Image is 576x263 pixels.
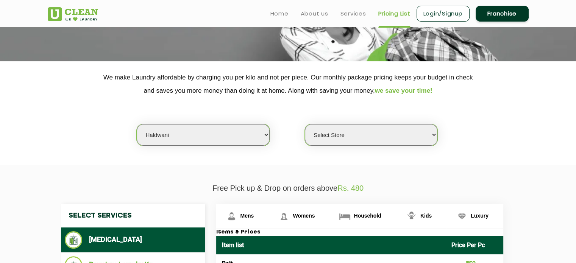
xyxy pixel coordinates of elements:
[476,6,529,22] a: Franchise
[48,71,529,97] p: We make Laundry affordable by charging you per kilo and not per piece. Our monthly package pricin...
[65,231,83,249] img: Dry Cleaning
[216,229,503,236] h3: Items & Prices
[240,213,254,219] span: Mens
[471,213,489,219] span: Luxury
[270,9,289,18] a: Home
[340,9,366,18] a: Services
[48,7,98,21] img: UClean Laundry and Dry Cleaning
[277,210,290,223] img: Womens
[337,184,364,192] span: Rs. 480
[216,236,446,254] th: Item list
[225,210,238,223] img: Mens
[420,213,432,219] span: Kids
[455,210,468,223] img: Luxury
[61,204,205,227] h4: Select Services
[301,9,328,18] a: About us
[354,213,381,219] span: Household
[338,210,351,223] img: Household
[375,87,432,94] span: we save your time!
[378,9,411,18] a: Pricing List
[446,236,503,254] th: Price Per Pc
[65,231,201,249] li: [MEDICAL_DATA]
[417,6,470,22] a: Login/Signup
[48,184,529,193] p: Free Pick up & Drop on orders above
[405,210,418,223] img: Kids
[293,213,315,219] span: Womens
